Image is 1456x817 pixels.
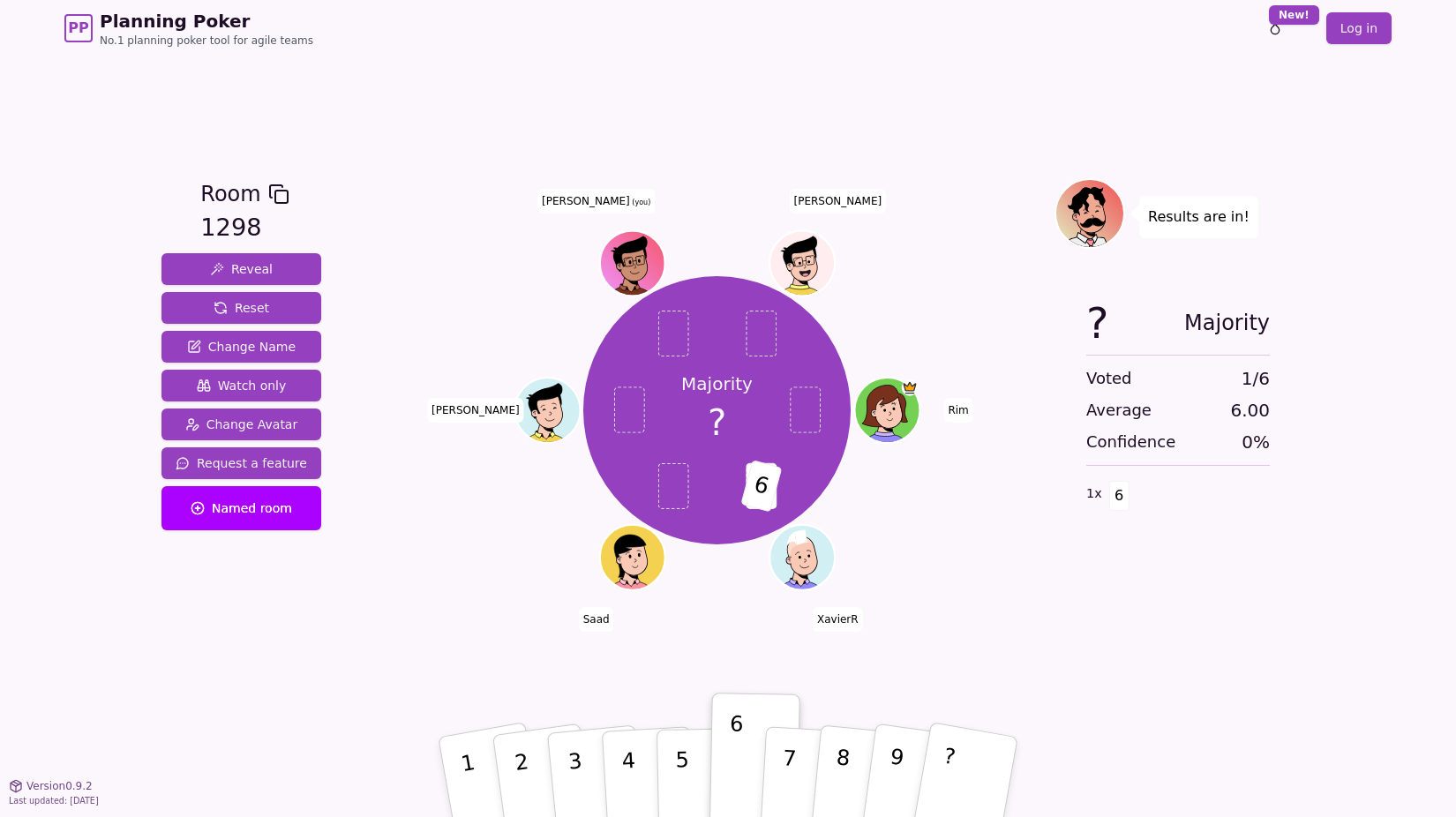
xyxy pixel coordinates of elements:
button: Click to change your avatar [601,232,663,294]
span: Click to change your name [427,398,524,423]
span: Version 0.9.2 [26,779,93,793]
span: Click to change your name [789,189,886,214]
span: Average [1086,398,1152,423]
span: 1 / 6 [1242,366,1270,391]
span: No.1 planning poker tool for agile teams [100,34,313,48]
span: Click to change your name [537,189,655,214]
span: Planning Poker [100,9,313,34]
span: 6 [740,461,782,513]
p: 6 [728,711,743,806]
a: Log in [1326,12,1392,44]
span: Click to change your name [943,398,972,423]
button: Named room [161,486,321,530]
span: 0 % [1242,430,1270,454]
span: Watch only [197,377,287,394]
span: Confidence [1086,430,1175,454]
span: Click to change your name [579,607,614,632]
button: New! [1259,12,1291,44]
span: PP [68,18,88,39]
button: Change Name [161,331,321,363]
span: Change Avatar [185,416,298,433]
button: Watch only [161,370,321,401]
span: Room [200,178,260,210]
span: ? [708,396,726,449]
a: PPPlanning PokerNo.1 planning poker tool for agile teams [64,9,313,48]
span: Rim is the host [901,379,918,396]
button: Reset [161,292,321,324]
span: Click to change your name [813,607,863,632]
span: Majority [1184,302,1270,344]
p: Results are in! [1148,205,1250,229]
span: Named room [191,499,292,517]
span: Reset [214,299,269,317]
span: Change Name [187,338,296,356]
span: 6 [1109,481,1130,511]
span: (you) [630,199,651,206]
button: Request a feature [161,447,321,479]
button: Reveal [161,253,321,285]
button: Change Avatar [161,408,321,440]
span: Voted [1086,366,1132,391]
p: Majority [681,371,753,396]
span: ? [1086,302,1108,344]
span: Reveal [210,260,273,278]
span: Request a feature [176,454,307,472]
button: Version0.9.2 [9,779,93,793]
div: New! [1269,5,1319,25]
div: 1298 [200,210,289,246]
span: Last updated: [DATE] [9,796,99,806]
span: 6.00 [1230,398,1270,423]
span: 1 x [1086,484,1102,504]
